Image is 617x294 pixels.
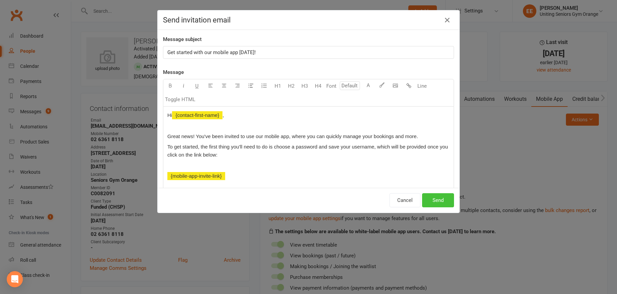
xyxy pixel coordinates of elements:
label: Message [163,68,184,76]
span: , [222,112,224,118]
button: H3 [298,79,311,93]
span: Great news! You've been invited to use our mobile app, where you can quickly manage your bookings... [167,133,418,139]
button: Toggle HTML [163,93,197,106]
input: Default [340,81,360,90]
span: To get started, the first thing you'll need to do is choose a password and save your username, wh... [167,144,449,158]
button: Close [442,15,453,26]
div: Open Intercom Messenger [7,271,23,287]
button: Line [415,79,429,93]
button: A [362,79,375,93]
button: Cancel [389,193,420,207]
button: Font [325,79,338,93]
button: H1 [271,79,284,93]
button: U [190,79,204,93]
h4: Send invitation email [163,16,454,24]
span: Get started with our mobile app [DATE]! [167,49,256,55]
button: H2 [284,79,298,93]
span: Hi [167,112,172,118]
button: Send [422,193,454,207]
span: U [195,83,199,89]
button: H4 [311,79,325,93]
label: Message subject [163,35,202,43]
